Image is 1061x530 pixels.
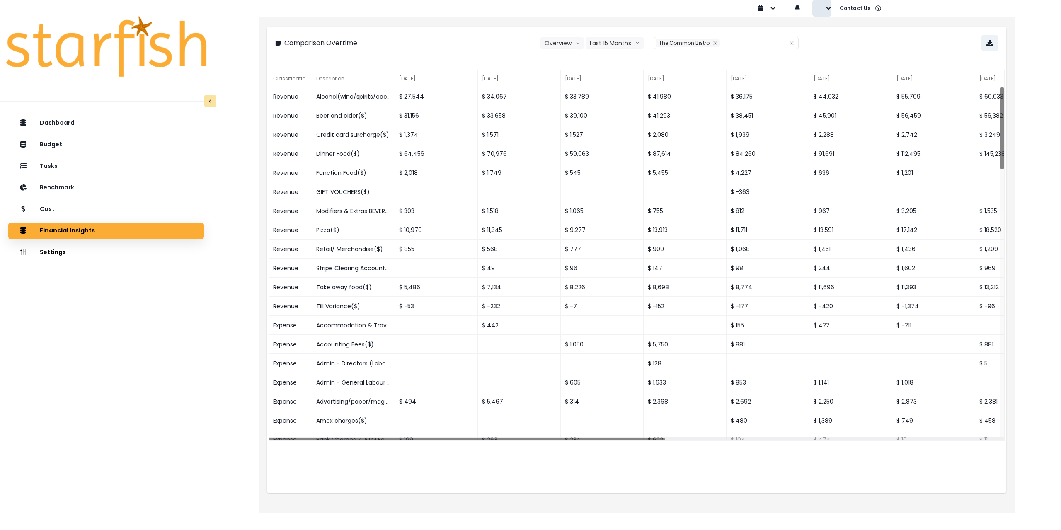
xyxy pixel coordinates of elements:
div: Expense [269,335,312,354]
div: $ 18,520 [975,220,1058,240]
button: Benchmark [8,179,204,196]
div: Amex charges($) [312,411,395,430]
div: $ 1,518 [478,201,561,220]
div: $ 2,288 [809,125,892,144]
button: Financial Insights [8,223,204,239]
div: $ 755 [644,201,727,220]
span: The Common Bistro [659,39,710,46]
div: Description [312,70,395,87]
div: $ 49 [478,259,561,278]
div: $ 70,976 [478,144,561,163]
div: $ 2,080 [644,125,727,144]
div: $ 33,658 [478,106,561,125]
div: $ 38,451 [727,106,809,125]
div: $ 13,913 [644,220,727,240]
div: Credit card surcharge($) [312,125,395,144]
div: $ 812 [727,201,809,220]
div: $ 41,980 [644,87,727,106]
div: [DATE] [561,70,644,87]
div: $ 1,018 [892,373,975,392]
div: $ 545 [561,163,644,182]
div: $ 494 [395,392,478,411]
div: [DATE] [975,70,1058,87]
div: $ -152 [644,297,727,316]
div: $ 45,901 [809,106,892,125]
div: $ 39,100 [561,106,644,125]
div: $ 636 [809,163,892,182]
div: $ 34,067 [478,87,561,106]
div: $ 13,591 [809,220,892,240]
div: $ 5,750 [644,335,727,354]
div: Revenue [269,240,312,259]
div: $ -363 [727,182,809,201]
div: Bank Charges & ATM Fees($) [312,430,395,449]
div: $ 3,205 [892,201,975,220]
div: $ 442 [478,316,561,335]
div: $ 10,970 [395,220,478,240]
div: $ 60,033 [975,87,1058,106]
div: Expense [269,392,312,411]
div: Revenue [269,106,312,125]
button: Tasks [8,158,204,174]
div: Revenue [269,201,312,220]
div: $ -232 [478,297,561,316]
div: $ 263 [478,430,561,449]
div: $ 749 [892,411,975,430]
div: Admin - Directors (Labour Hire-[PERSON_NAME].)($) [312,354,395,373]
div: $ 1,527 [561,125,644,144]
div: Dinner Food($) [312,144,395,163]
div: $ 1,141 [809,373,892,392]
div: Revenue [269,220,312,240]
div: $ 1,209 [975,240,1058,259]
div: $ 969 [975,259,1058,278]
button: Dashboard [8,115,204,131]
button: Remove [711,39,720,47]
div: $ 56,459 [892,106,975,125]
div: $ 1,535 [975,201,1058,220]
div: $ 1,571 [478,125,561,144]
div: Stripe Clearing Account($) [312,259,395,278]
p: Comparison Overtime [284,38,357,48]
div: $ 1,374 [395,125,478,144]
div: $ 8,226 [561,278,644,297]
svg: arrow down line [576,39,580,47]
div: $ 5 [975,354,1058,373]
div: $ 98 [727,259,809,278]
div: $ 11,711 [727,220,809,240]
div: $ 10 [892,430,975,449]
div: Till Variance($) [312,297,395,316]
div: Alcohol(wine/spirits/cocktails/non alf/tea/coffee)($) [312,87,395,106]
div: $ 474 [809,430,892,449]
div: [DATE] [395,70,478,87]
div: $ 2,018 [395,163,478,182]
div: $ 5,486 [395,278,478,297]
div: $ 147 [644,259,727,278]
div: $ 11 [975,430,1058,449]
div: $ 1,068 [727,240,809,259]
div: $ 8,698 [644,278,727,297]
div: $ 777 [561,240,644,259]
div: $ 1,436 [892,240,975,259]
div: Take away food($) [312,278,395,297]
div: $ 2,692 [727,392,809,411]
div: $ 1,939 [727,125,809,144]
div: $ 87,614 [644,144,727,163]
div: $ 1,633 [644,373,727,392]
div: $ 2,250 [809,392,892,411]
div: $ 458 [975,411,1058,430]
button: Settings [8,244,204,261]
button: Last 15 Monthsarrow down line [586,37,644,49]
div: Function Food($) [312,163,395,182]
div: $ 11,345 [478,220,561,240]
div: $ -1,374 [892,297,975,316]
div: $ 8,774 [727,278,809,297]
div: Revenue [269,87,312,106]
svg: close [713,41,718,46]
div: $ 9,277 [561,220,644,240]
div: Advertising/paper/mags/facebk($) [312,392,395,411]
div: $ 155 [727,316,809,335]
div: $ -211 [892,316,975,335]
div: $ 1,065 [561,201,644,220]
div: $ 7,134 [478,278,561,297]
div: $ 1,050 [561,335,644,354]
